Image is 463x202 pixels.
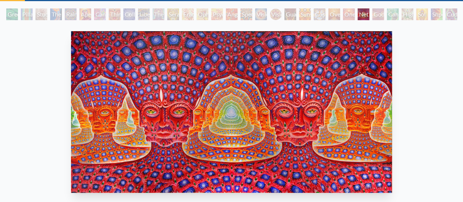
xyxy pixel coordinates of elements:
[65,8,76,20] div: Rainbow Eye Ripple
[50,8,62,20] div: The Torch
[445,8,457,20] div: Cuddle
[387,8,399,20] div: Cannafist
[109,8,120,20] div: Third Eye Tears of Joy
[328,8,340,20] div: Oversoul
[197,8,208,20] div: Ophanic Eyelash
[372,8,384,20] div: Godself
[167,8,179,20] div: Seraphic Transport Docking on the Third Eye
[255,8,267,20] div: Vision Crystal
[431,8,443,20] div: Shpongled
[123,8,135,20] div: Collective Vision
[343,8,355,20] div: One
[314,8,325,20] div: Cosmic Elf
[416,8,428,20] div: Sol Invictus
[6,8,18,20] div: Green Hand
[240,8,252,20] div: Spectral Lotus
[284,8,296,20] div: Guardian of Infinite Vision
[226,8,238,20] div: Angel Skin
[138,8,150,20] div: Liberation Through Seeing
[358,8,369,20] div: Net of Being
[182,8,194,20] div: Fractal Eyes
[71,31,392,193] img: Net-of-Being-2021-Alex-Grey-watermarked.jpeg
[36,8,47,20] div: Study for the Great Turn
[153,8,164,20] div: The Seer
[402,8,413,20] div: Higher Vision
[299,8,311,20] div: Sunyata
[79,8,91,20] div: Aperture
[211,8,223,20] div: Psychomicrograph of a Fractal Paisley Cherub Feather Tip
[270,8,281,20] div: Vision [PERSON_NAME]
[21,8,33,20] div: Pillar of Awareness
[94,8,106,20] div: Cannabis Sutra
